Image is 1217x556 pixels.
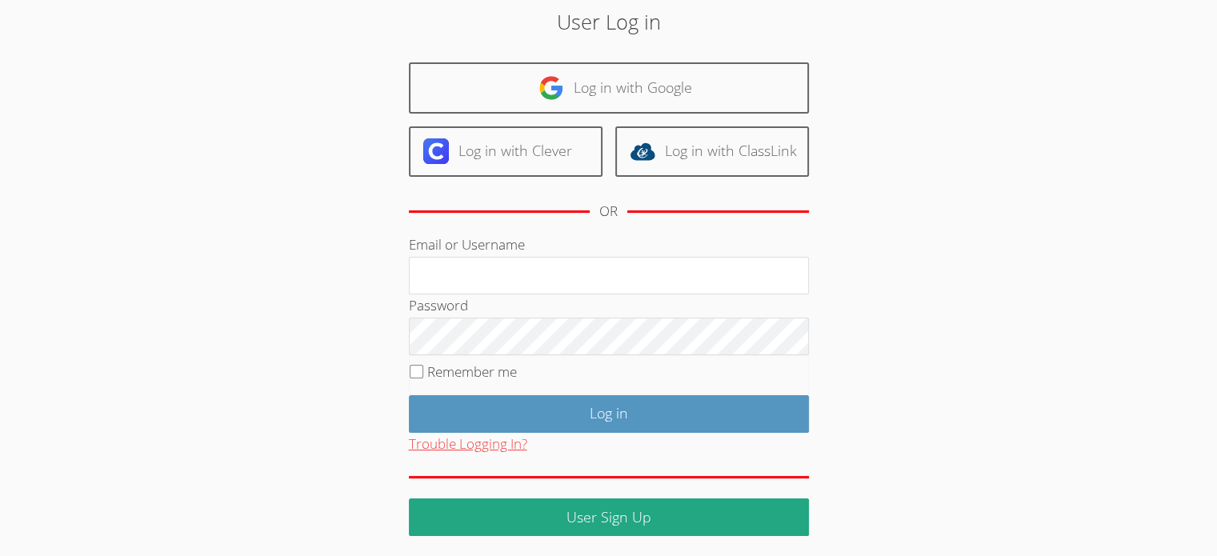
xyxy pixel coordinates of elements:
[630,138,655,164] img: classlink-logo-d6bb404cc1216ec64c9a2012d9dc4662098be43eaf13dc465df04b49fa7ab582.svg
[280,6,937,37] h2: User Log in
[538,75,564,101] img: google-logo-50288ca7cdecda66e5e0955fdab243c47b7ad437acaf1139b6f446037453330a.svg
[409,235,525,254] label: Email or Username
[409,395,809,433] input: Log in
[599,200,618,223] div: OR
[427,362,517,381] label: Remember me
[409,296,468,314] label: Password
[409,62,809,113] a: Log in with Google
[615,126,809,177] a: Log in with ClassLink
[409,498,809,536] a: User Sign Up
[423,138,449,164] img: clever-logo-6eab21bc6e7a338710f1a6ff85c0baf02591cd810cc4098c63d3a4b26e2feb20.svg
[409,433,527,456] button: Trouble Logging In?
[409,126,602,177] a: Log in with Clever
